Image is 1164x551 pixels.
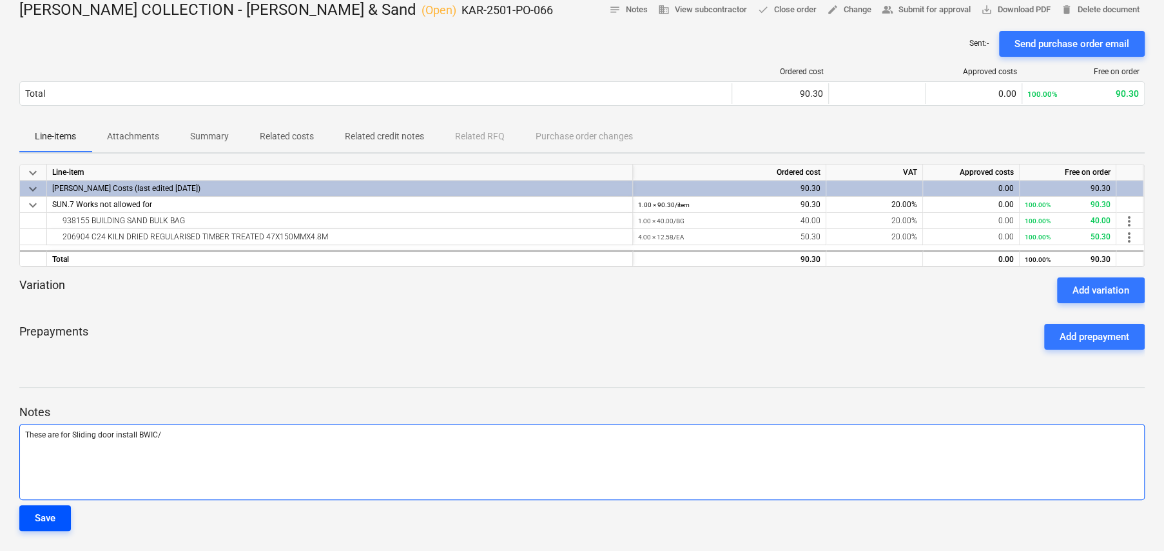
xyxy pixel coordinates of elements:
div: Send purchase order email [1014,35,1129,52]
span: keyboard_arrow_down [25,165,41,181]
span: more_vert [1121,230,1137,245]
span: edit [827,4,839,15]
div: Line-item [47,165,633,181]
div: 90.30 [1025,252,1111,268]
p: Notes [19,405,1145,420]
button: Save [19,505,71,531]
button: Add prepayment [1044,324,1145,350]
p: Variation [19,277,65,303]
div: Free on order [1020,165,1116,181]
div: 20.00% [826,229,923,245]
div: Add prepayment [1060,328,1129,345]
div: Free on order [1027,67,1140,76]
small: 1.00 × 90.30 / item [638,201,690,208]
div: 938155 BUILDING SAND BULK BAG [52,213,627,228]
div: 90.30 [1025,197,1111,213]
p: ( Open ) [422,3,456,18]
button: Send purchase order email [999,31,1145,57]
div: 20.00% [826,213,923,229]
span: Delete document [1061,3,1140,17]
div: 40.00 [638,213,820,229]
span: people_alt [882,4,893,15]
div: 90.30 [638,197,820,213]
div: 90.30 [1025,181,1111,197]
p: Sent : - [969,38,989,49]
small: 100.00% [1025,234,1051,241]
span: keyboard_arrow_down [25,197,41,213]
span: save_alt [981,4,993,15]
div: 40.00 [1025,213,1111,229]
small: 100.00% [1025,201,1051,208]
span: These are for Sliding door install BWIC/ [25,430,161,439]
small: 100.00% [1027,90,1058,99]
div: 0.00 [928,213,1014,229]
div: 0.00 [928,252,1014,268]
div: 90.30 [1027,88,1139,99]
div: Approved costs [931,67,1017,76]
div: 20.00% [826,197,923,213]
span: keyboard_arrow_down [25,181,41,197]
div: SUN Sundry Costs (last edited 23 Jul 2025) [52,181,627,196]
p: Attachments [107,130,159,143]
small: 4.00 × 12.58 / EA [638,234,684,241]
span: notes [609,4,621,15]
button: Add variation [1057,277,1145,303]
div: Total [25,88,45,99]
span: delete [1061,4,1072,15]
p: Related costs [260,130,314,143]
span: View subcontractor [658,3,747,17]
div: 50.30 [638,229,820,245]
div: 90.30 [638,181,820,197]
p: KAR-2501-PO-066 [461,3,553,18]
div: 90.30 [737,88,823,99]
div: Approved costs [923,165,1020,181]
div: Ordered cost [737,67,824,76]
small: 100.00% [1025,217,1051,225]
p: Summary [190,130,229,143]
p: Prepayments [19,324,88,350]
div: 0.00 [928,197,1014,213]
span: more_vert [1121,214,1137,229]
p: Line-items [35,130,76,143]
small: 100.00% [1025,256,1051,263]
p: Related credit notes [345,130,424,143]
div: VAT [826,165,923,181]
div: 206904 C24 KILN DRIED REGULARISED TIMBER TREATED 47X150MMX4.8M [52,229,627,245]
iframe: Chat Widget [1100,489,1164,551]
small: 1.00 × 40.00 / BG [638,217,684,225]
span: done [757,4,769,15]
div: 0.00 [928,181,1014,197]
span: Change [827,3,871,17]
div: Total [47,250,633,266]
span: Notes [609,3,648,17]
div: 90.30 [638,252,820,268]
span: Download PDF [981,3,1051,17]
div: 0.00 [931,88,1016,99]
div: 0.00 [928,229,1014,245]
div: Ordered cost [633,165,826,181]
span: business [658,4,670,15]
div: Save [35,510,55,526]
span: SUN.7 Works not allowed for [52,200,152,209]
div: Add variation [1072,282,1129,299]
span: Close order [757,3,817,17]
div: 50.30 [1025,229,1111,245]
span: Submit for approval [882,3,971,17]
